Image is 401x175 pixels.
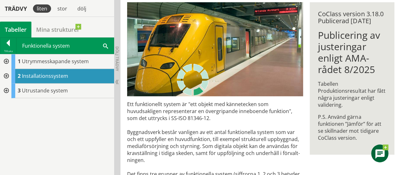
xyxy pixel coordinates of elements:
span: Sök i tabellen [103,42,108,49]
span: 2 [18,72,21,79]
span: Utrymmesskapande system [22,58,89,65]
div: Trädvy [1,5,30,12]
div: liten [33,4,51,13]
a: Mina strukturer [31,22,84,37]
img: Laddar [177,64,209,96]
div: dölj [74,4,90,13]
img: arlanda-express-2.jpg [127,2,303,96]
span: Dölj trädvy [114,46,120,71]
div: Funktionella system [16,38,114,54]
span: Installationssystem [22,72,68,79]
div: stor [54,4,71,13]
div: CoClass version 3.18.0 Publicerad [DATE] [318,10,386,24]
span: 1 [18,58,21,65]
h1: Publicering av justeringar enligt AMA-rådet 8/2025 [318,30,386,75]
div: Tillbaka [0,49,16,54]
p: Tabellen Produktionsresultat har fått några justeringar enligt validering. [318,80,386,108]
p: P.S. Använd gärna funktionen ”Jämför” för att se skillnader mot tidigare CoClass version. [318,113,386,141]
span: 3 [18,87,21,94]
span: Utrustande system [22,87,68,94]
